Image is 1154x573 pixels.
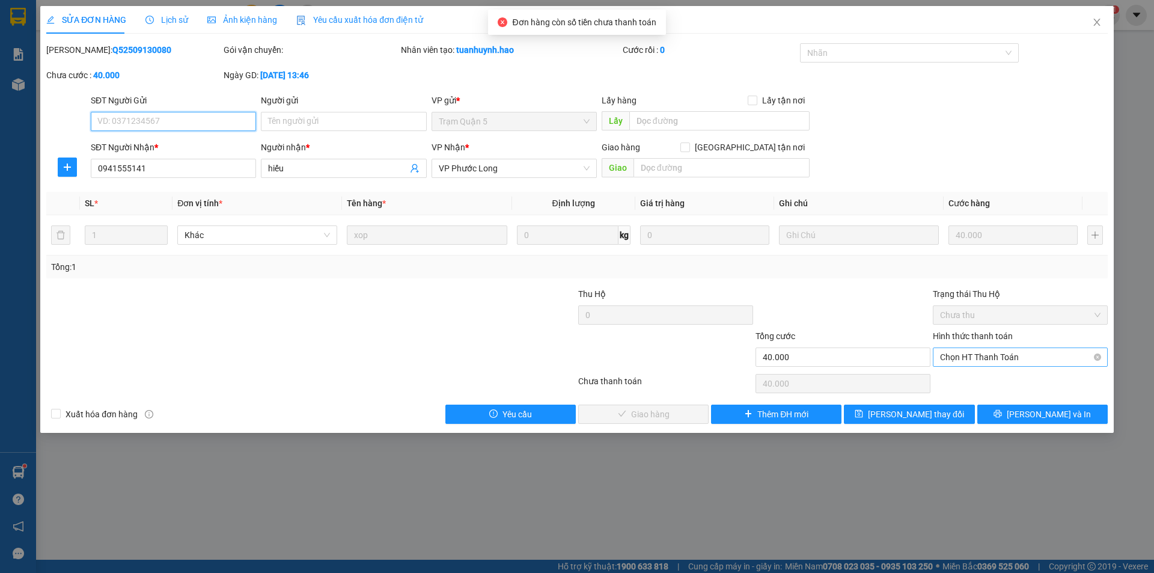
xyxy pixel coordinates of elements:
b: Q52509130080 [112,45,171,55]
input: Dọc đường [629,111,810,130]
img: icon [296,16,306,25]
div: Người gửi [261,94,426,107]
span: Ảnh kiện hàng [207,15,277,25]
button: plus [58,158,77,177]
span: [GEOGRAPHIC_DATA] tận nơi [690,141,810,154]
div: SĐT Người Gửi [91,94,256,107]
span: Tên hàng [347,198,386,208]
span: Chọn HT Thanh Toán [940,348,1101,366]
span: Giá trị hàng [640,198,685,208]
span: Lịch sử [145,15,188,25]
input: 0 [948,225,1078,245]
span: Chưa thu [940,306,1101,324]
label: Hình thức thanh toán [933,331,1013,341]
span: picture [207,16,216,24]
span: close-circle [498,17,507,27]
div: Tổng: 1 [51,260,445,274]
span: printer [994,409,1002,419]
button: save[PERSON_NAME] thay đổi [844,405,974,424]
div: VP gửi [432,94,597,107]
span: Yêu cầu [502,408,532,421]
span: [PERSON_NAME] và In [1007,408,1091,421]
button: delete [51,225,70,245]
div: SĐT Người Nhận [91,141,256,154]
span: Lấy [602,111,629,130]
div: Chưa thanh toán [577,375,754,396]
span: Định lượng [552,198,595,208]
input: VD: Bàn, Ghế [347,225,507,245]
span: Lấy hàng [602,96,637,105]
li: 26 Phó Cơ Điều, Phường 12 [112,29,502,44]
span: Khác [185,226,330,244]
div: Trạng thái Thu Hộ [933,287,1108,301]
button: Close [1080,6,1114,40]
button: exclamation-circleYêu cầu [445,405,576,424]
th: Ghi chú [774,192,944,215]
span: Cước hàng [948,198,990,208]
span: Xuất hóa đơn hàng [61,408,142,421]
div: Cước rồi : [623,43,798,57]
input: 0 [640,225,769,245]
span: Thêm ĐH mới [757,408,808,421]
span: Thu Hộ [578,289,606,299]
span: save [855,409,863,419]
b: tuanhuynh.hao [456,45,514,55]
span: Đơn vị tính [177,198,222,208]
span: Lấy tận nơi [757,94,810,107]
span: Giao hàng [602,142,640,152]
span: SL [85,198,94,208]
span: clock-circle [145,16,154,24]
button: plus [1087,225,1103,245]
div: Nhân viên tạo: [401,43,620,57]
span: Tổng cước [756,331,795,341]
span: plus [744,409,753,419]
div: Người nhận [261,141,426,154]
b: GỬI : VP Phước Long [15,87,172,107]
span: kg [618,225,630,245]
img: logo.jpg [15,15,75,75]
span: plus [58,162,76,172]
span: close [1092,17,1102,27]
span: SỬA ĐƠN HÀNG [46,15,126,25]
button: printer[PERSON_NAME] và In [977,405,1108,424]
input: Ghi Chú [779,225,939,245]
li: Hotline: 02839552959 [112,44,502,60]
div: [PERSON_NAME]: [46,43,221,57]
b: 40.000 [93,70,120,80]
b: [DATE] 13:46 [260,70,309,80]
span: Đơn hàng còn số tiền chưa thanh toán [512,17,656,27]
span: VP Nhận [432,142,465,152]
input: Dọc đường [633,158,810,177]
span: Trạm Quận 5 [439,112,590,130]
span: edit [46,16,55,24]
span: VP Phước Long [439,159,590,177]
div: Gói vận chuyển: [224,43,398,57]
div: Ngày GD: [224,69,398,82]
span: exclamation-circle [489,409,498,419]
span: user-add [410,164,420,173]
span: Yêu cầu xuất hóa đơn điện tử [296,15,423,25]
span: [PERSON_NAME] thay đổi [868,408,964,421]
span: close-circle [1094,354,1101,361]
b: 0 [660,45,665,55]
div: Chưa cước : [46,69,221,82]
button: plusThêm ĐH mới [711,405,841,424]
span: Giao [602,158,633,177]
span: info-circle [145,410,153,418]
button: checkGiao hàng [578,405,709,424]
